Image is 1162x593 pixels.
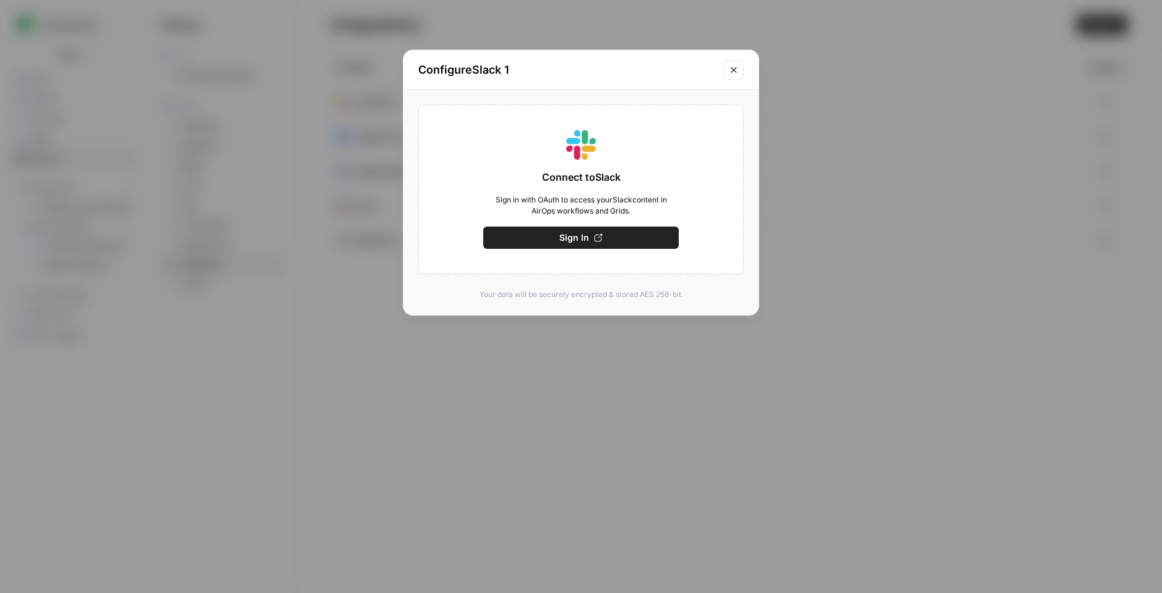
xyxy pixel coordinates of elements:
[418,289,744,300] p: Your data will be securely encrypted & stored AES 256-bit.
[566,130,596,160] img: Slack
[559,232,589,244] span: Sign In
[418,61,717,79] h2: Configure Slack 1
[483,194,679,217] span: Sign in with OAuth to access your Slack content in AirOps workflows and Grids.
[724,60,744,80] button: Close modal
[483,227,679,249] button: Sign In
[542,170,621,184] span: Connect to Slack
